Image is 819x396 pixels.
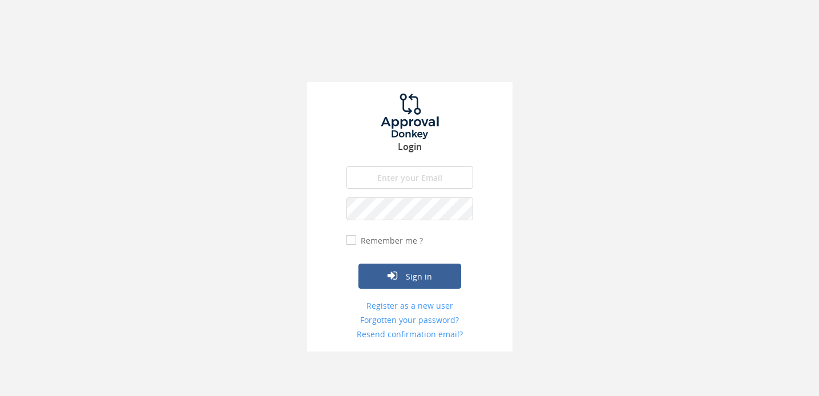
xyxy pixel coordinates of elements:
[346,329,473,340] a: Resend confirmation email?
[346,314,473,326] a: Forgotten your password?
[346,300,473,312] a: Register as a new user
[367,94,453,139] img: logo.png
[358,235,423,247] label: Remember me ?
[346,166,473,189] input: Enter your Email
[307,142,513,152] h3: Login
[358,264,461,289] button: Sign in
